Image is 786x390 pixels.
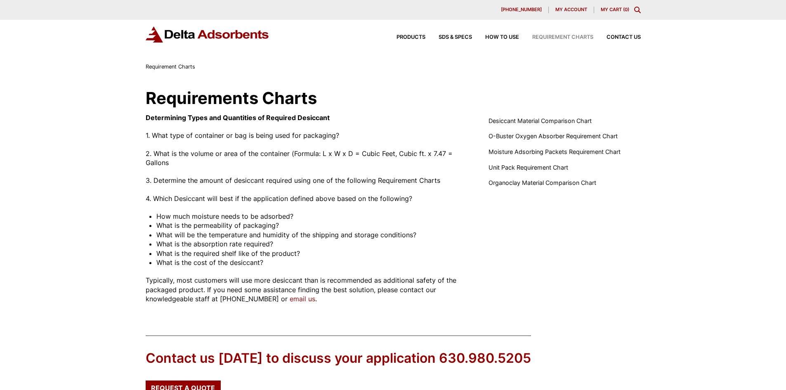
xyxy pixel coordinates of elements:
span: SDS & SPECS [439,35,472,40]
span: [PHONE_NUMBER] [501,7,542,12]
span: Requirement Charts [532,35,593,40]
span: My account [555,7,587,12]
li: What is the absorption rate required? [156,239,469,248]
p: 2. What is the volume or area of the container (Formula: L x W x D = Cubic Feet, Cubic ft. x 7.47... [146,149,469,168]
a: SDS & SPECS [425,35,472,40]
a: Requirement Charts [519,35,593,40]
li: What is the cost of the desiccant? [156,258,469,267]
h1: Requirements Charts [146,90,641,106]
div: Contact us [DATE] to discuss your application 630.980.5205 [146,349,531,368]
a: O-Buster Oxygen Absorber Requirement Chart [489,132,618,141]
span: Requirement Charts [146,64,195,70]
li: What will be the temperature and humidity of the shipping and storage conditions? [156,230,469,239]
div: Toggle Modal Content [634,7,641,13]
a: Moisture Adsorbing Packets Requirement Chart [489,147,621,156]
span: How to Use [485,35,519,40]
li: What is the permeability of packaging? [156,221,469,230]
a: How to Use [472,35,519,40]
li: How much moisture needs to be adsorbed? [156,212,469,221]
p: 3. Determine the amount of desiccant required using one of the following Requirement Charts [146,176,469,185]
a: Desiccant Material Comparison Chart [489,116,592,125]
span: Contact Us [607,35,641,40]
span: Products [397,35,425,40]
p: Typically, most customers will use more desiccant than is recommended as additional safety of the... [146,276,469,303]
a: [PHONE_NUMBER] [494,7,549,13]
a: Products [383,35,425,40]
a: Organoclay Material Comparison Chart [489,178,596,187]
p: 4. Which Desiccant will best if the application defined above based on the following? [146,194,469,203]
a: My Cart (0) [601,7,629,12]
a: My account [549,7,594,13]
a: Unit Pack Requirement Chart [489,163,568,172]
p: 1. What type of container or bag is being used for packaging? [146,131,469,140]
li: What is the required shelf like of the product? [156,249,469,258]
span: 0 [625,7,628,12]
strong: Determining Types and Quantities of Required Desiccant [146,113,330,122]
a: Contact Us [593,35,641,40]
img: Delta Adsorbents [146,26,269,43]
a: email us [290,295,315,303]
